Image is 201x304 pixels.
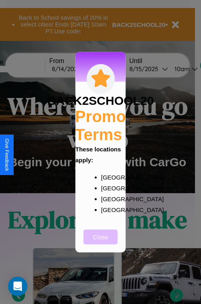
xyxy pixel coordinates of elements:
[76,145,121,163] b: These locations apply:
[101,171,116,182] p: [GEOGRAPHIC_DATA]
[101,193,116,204] p: [GEOGRAPHIC_DATA]
[8,277,27,296] div: Open Intercom Messenger
[84,229,118,244] button: Close
[47,94,154,107] h3: BACK2SCHOOL20
[75,107,126,143] h2: Promo Terms
[101,182,116,193] p: [GEOGRAPHIC_DATA]
[4,139,10,171] div: Give Feedback
[101,204,116,215] p: [GEOGRAPHIC_DATA]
